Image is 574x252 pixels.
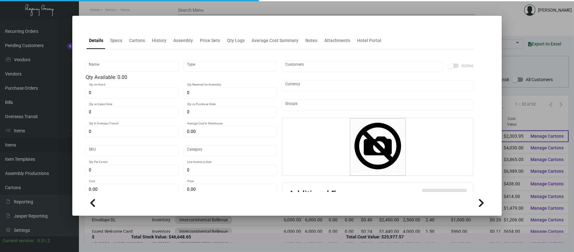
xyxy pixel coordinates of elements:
[227,37,245,44] div: Qty Logs
[173,37,193,44] div: Assembly
[305,37,317,44] div: Notes
[86,74,277,81] div: Qty Available: 0.00
[289,189,350,200] h2: Additional Fees
[152,37,166,44] div: History
[89,37,103,44] div: Details
[422,189,467,200] button: Add Additional Fee
[461,62,473,69] span: Active
[129,37,145,44] div: Cartons
[37,237,50,244] div: 0.51.2
[324,37,350,44] div: Attachments
[3,237,35,244] div: Current version:
[285,64,439,69] input: Add new..
[285,103,470,108] input: Add new..
[252,37,298,44] div: Average Cost Summary
[110,37,122,44] div: Specs
[357,37,381,44] div: Hotel Portal
[200,37,220,44] div: Price Sets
